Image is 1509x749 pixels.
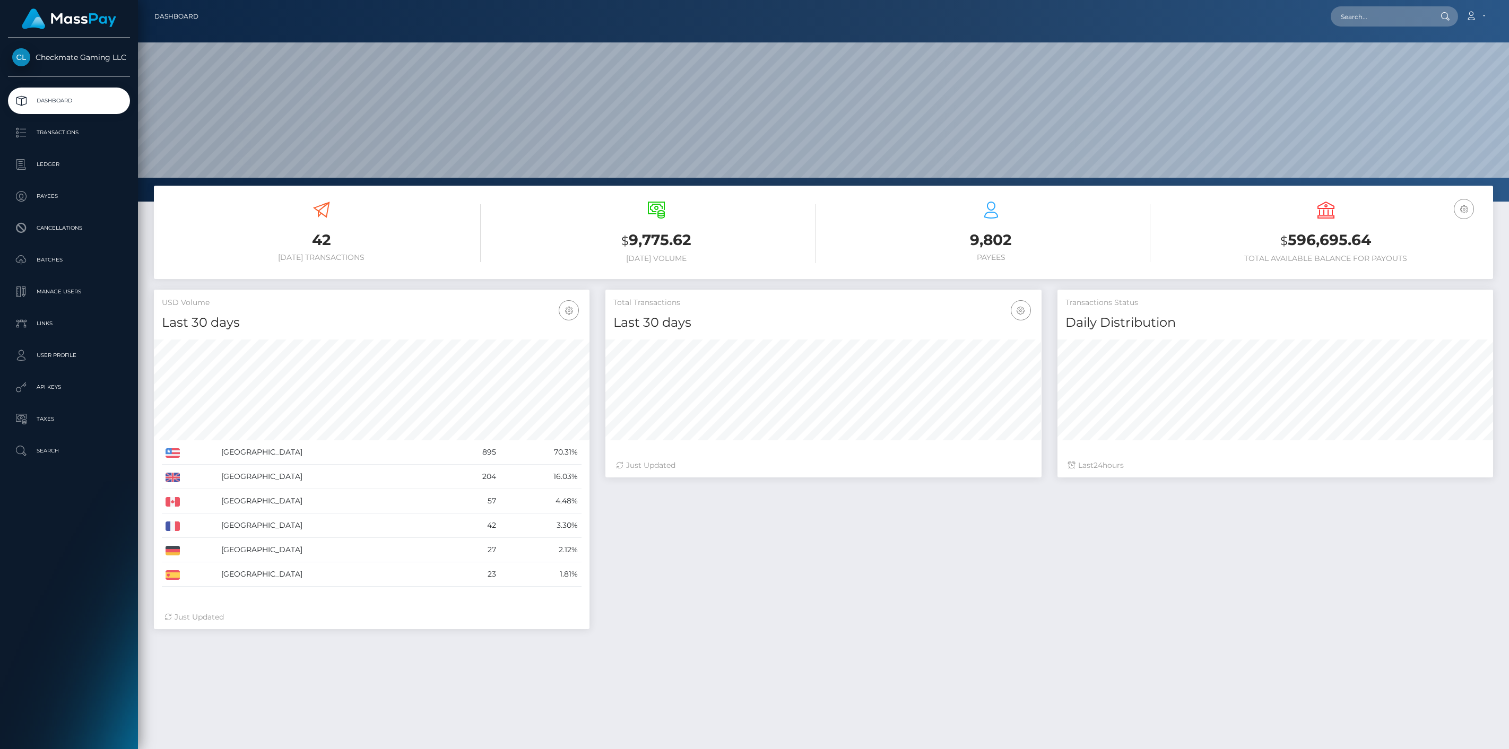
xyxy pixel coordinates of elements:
[497,254,816,263] h6: [DATE] Volume
[1065,313,1485,332] h4: Daily Distribution
[1094,460,1103,470] span: 24
[8,151,130,178] a: Ledger
[500,513,582,538] td: 3.30%
[12,252,126,268] p: Batches
[12,93,126,109] p: Dashboard
[162,298,582,308] h5: USD Volume
[500,489,582,513] td: 4.48%
[8,53,130,62] span: Checkmate Gaming LLC
[8,183,130,210] a: Payees
[8,215,130,241] a: Cancellations
[12,411,126,427] p: Taxes
[12,284,126,300] p: Manage Users
[162,253,481,262] h6: [DATE] Transactions
[12,156,126,172] p: Ledger
[1280,233,1288,248] small: $
[22,8,116,29] img: MassPay Logo
[218,513,445,538] td: [GEOGRAPHIC_DATA]
[8,278,130,305] a: Manage Users
[166,448,180,458] img: US.png
[12,48,30,66] img: Checkmate Gaming LLC
[1065,298,1485,308] h5: Transactions Status
[445,440,500,465] td: 895
[8,119,130,146] a: Transactions
[8,88,130,114] a: Dashboard
[445,562,500,587] td: 23
[500,538,582,562] td: 2.12%
[12,379,126,395] p: API Keys
[613,298,1033,308] h5: Total Transactions
[166,546,180,555] img: DE.png
[12,188,126,204] p: Payees
[166,473,180,482] img: GB.png
[218,562,445,587] td: [GEOGRAPHIC_DATA]
[621,233,629,248] small: $
[162,230,481,250] h3: 42
[8,247,130,273] a: Batches
[8,374,130,400] a: API Keys
[166,497,180,507] img: CA.png
[613,313,1033,332] h4: Last 30 days
[218,489,445,513] td: [GEOGRAPHIC_DATA]
[616,460,1030,471] div: Just Updated
[497,230,816,251] h3: 9,775.62
[12,220,126,236] p: Cancellations
[445,489,500,513] td: 57
[8,342,130,369] a: User Profile
[154,5,198,28] a: Dashboard
[1166,254,1485,263] h6: Total Available Balance for Payouts
[12,443,126,459] p: Search
[500,440,582,465] td: 70.31%
[445,513,500,538] td: 42
[218,465,445,489] td: [GEOGRAPHIC_DATA]
[8,310,130,337] a: Links
[164,612,579,623] div: Just Updated
[1331,6,1430,27] input: Search...
[12,125,126,141] p: Transactions
[12,316,126,332] p: Links
[831,253,1150,262] h6: Payees
[218,538,445,562] td: [GEOGRAPHIC_DATA]
[166,521,180,531] img: FR.png
[500,562,582,587] td: 1.81%
[1068,460,1482,471] div: Last hours
[8,438,130,464] a: Search
[218,440,445,465] td: [GEOGRAPHIC_DATA]
[1166,230,1485,251] h3: 596,695.64
[445,538,500,562] td: 27
[166,570,180,580] img: ES.png
[831,230,1150,250] h3: 9,802
[445,465,500,489] td: 204
[500,465,582,489] td: 16.03%
[8,406,130,432] a: Taxes
[162,313,582,332] h4: Last 30 days
[12,347,126,363] p: User Profile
